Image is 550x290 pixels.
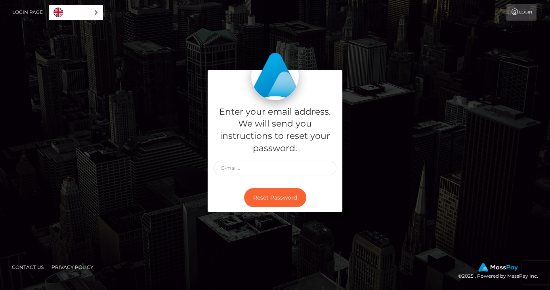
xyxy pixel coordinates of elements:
h5: Enter your email address. We will send you instructions to reset your password. [214,106,336,155]
div: Language [49,5,103,20]
img: MassPay [478,263,518,272]
img: MassPay Login [251,52,299,100]
button: Reset Password [244,188,306,207]
a: Login [506,4,537,21]
aside: Language selected: English [49,5,103,20]
div: © 2025 , Powered by MassPay Inc. [458,263,544,280]
a: English [50,5,103,20]
a: Privacy Policy [48,261,97,273]
a: Contact Us [9,261,47,273]
a: Login Page [12,4,43,21]
input: E-mail... [214,161,336,175]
